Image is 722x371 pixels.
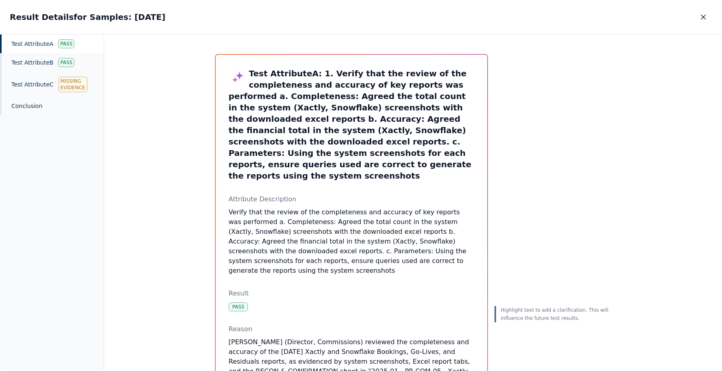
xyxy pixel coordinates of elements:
[229,194,474,204] p: Attribute Description
[59,77,87,92] div: Missing Evidence
[501,306,611,322] p: Highlight text to add a clarification. This will influence the future test results.
[229,68,474,181] h3: Test Attribute A : 1. Verify that the review of the completeness and accuracy of key reports was ...
[229,324,474,334] p: Reason
[229,207,474,276] li: Verify that the review of the completeness and accuracy of key reports was performed a. Completen...
[229,302,248,311] div: Pass
[10,11,165,23] h2: Result Details for Samples: [DATE]
[229,289,474,298] p: Result
[58,58,74,67] div: Pass
[58,39,74,48] div: Pass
